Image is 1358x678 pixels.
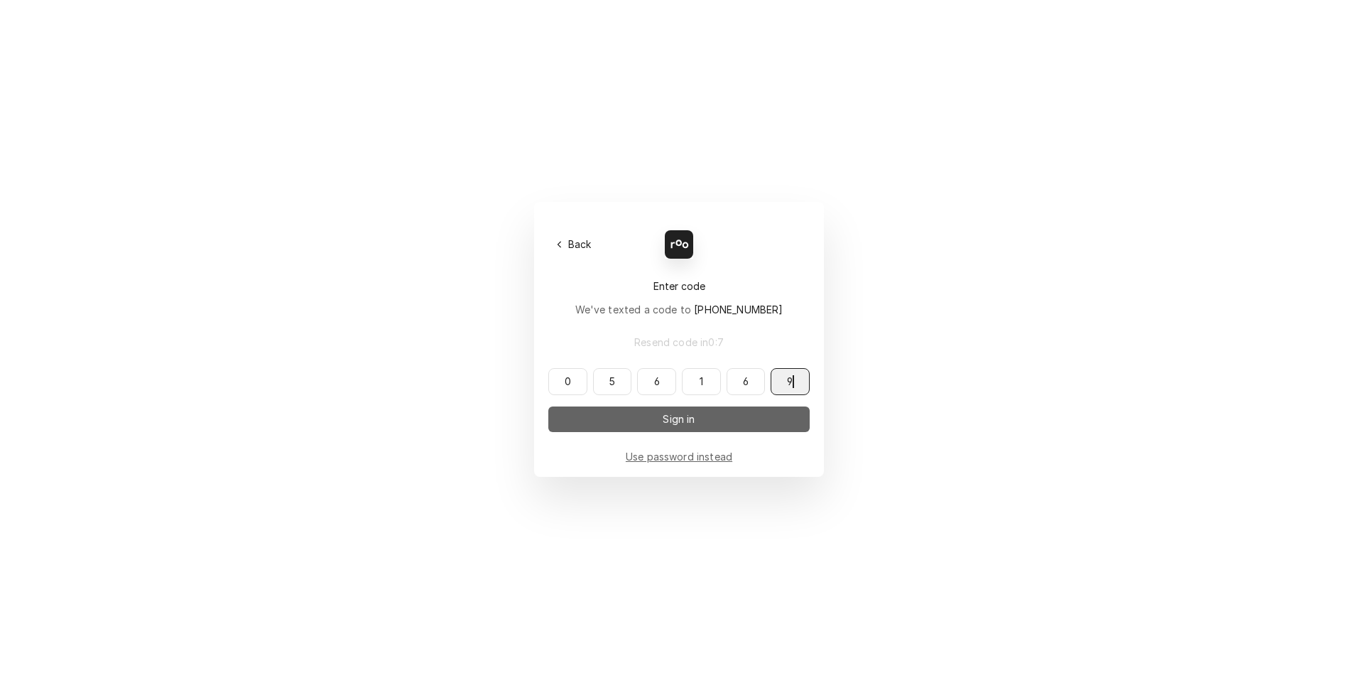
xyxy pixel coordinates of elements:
[548,407,810,432] button: Sign in
[626,449,732,464] a: Go to Email and password form
[575,302,783,317] div: We've texted a code
[694,303,783,316] span: [PHONE_NUMBER]
[631,335,727,350] span: Resend code in 0 : 7
[565,237,594,252] span: Back
[548,235,600,254] button: Back
[680,303,783,316] span: to
[548,330,810,355] button: Resend code in0:7
[660,411,697,426] span: Sign in
[548,279,810,294] div: Enter code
